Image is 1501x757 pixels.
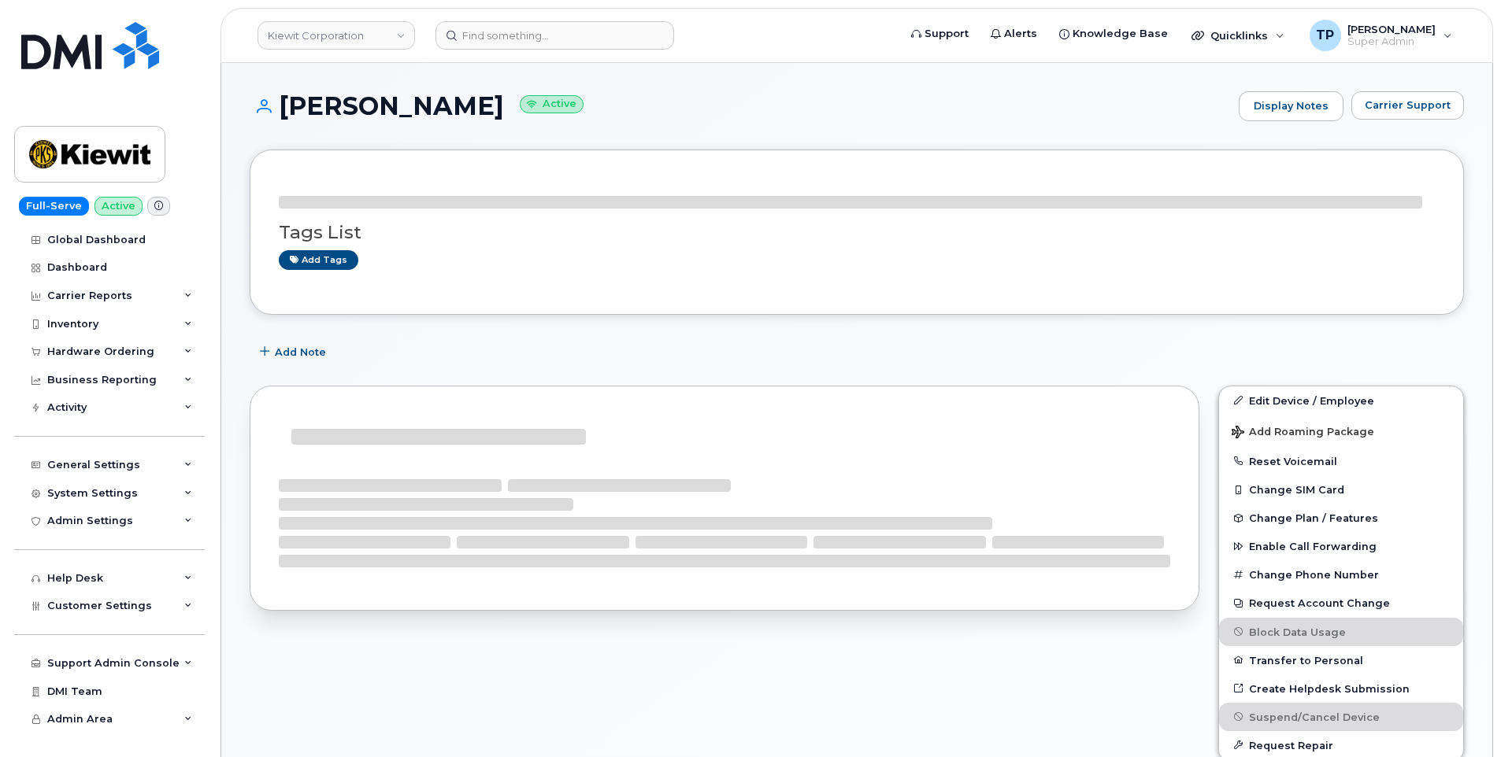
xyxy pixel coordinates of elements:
[250,338,339,367] button: Add Note
[520,95,584,113] small: Active
[1219,447,1463,475] button: Reset Voicemail
[1219,386,1463,415] a: Edit Device / Employee
[1239,91,1343,121] a: Display Notes
[1219,415,1463,447] button: Add Roaming Package
[1219,589,1463,617] button: Request Account Change
[1249,541,1377,552] span: Enable Call Forwarding
[279,250,358,270] a: Add tags
[1351,91,1464,120] button: Carrier Support
[1219,618,1463,646] button: Block Data Usage
[1219,504,1463,532] button: Change Plan / Features
[1219,475,1463,504] button: Change SIM Card
[1249,512,1378,524] span: Change Plan / Features
[1232,426,1374,441] span: Add Roaming Package
[1365,98,1451,113] span: Carrier Support
[1219,646,1463,674] button: Transfer to Personal
[1219,560,1463,589] button: Change Phone Number
[275,345,326,360] span: Add Note
[1219,674,1463,703] a: Create Helpdesk Submission
[1219,532,1463,560] button: Enable Call Forwarding
[1219,703,1463,731] button: Suspend/Cancel Device
[250,92,1231,120] h1: [PERSON_NAME]
[1249,711,1380,722] span: Suspend/Cancel Device
[279,223,1435,242] h3: Tags List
